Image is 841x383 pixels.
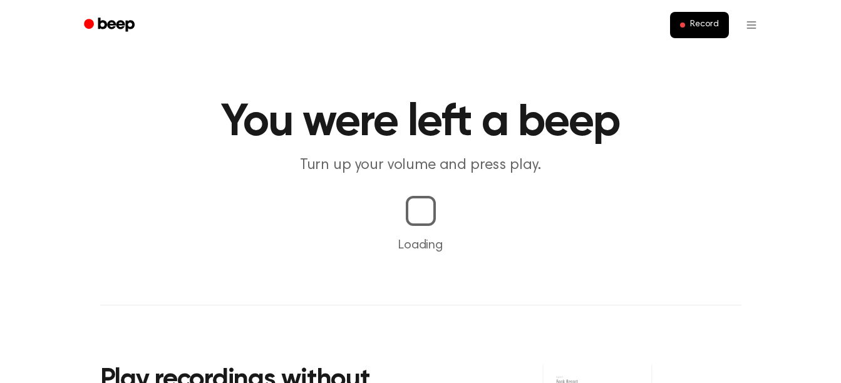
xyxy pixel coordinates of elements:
[690,19,718,31] span: Record
[736,10,766,40] button: Open menu
[15,236,826,255] p: Loading
[670,12,728,38] button: Record
[180,155,661,176] p: Turn up your volume and press play.
[100,100,741,145] h1: You were left a beep
[75,13,146,38] a: Beep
